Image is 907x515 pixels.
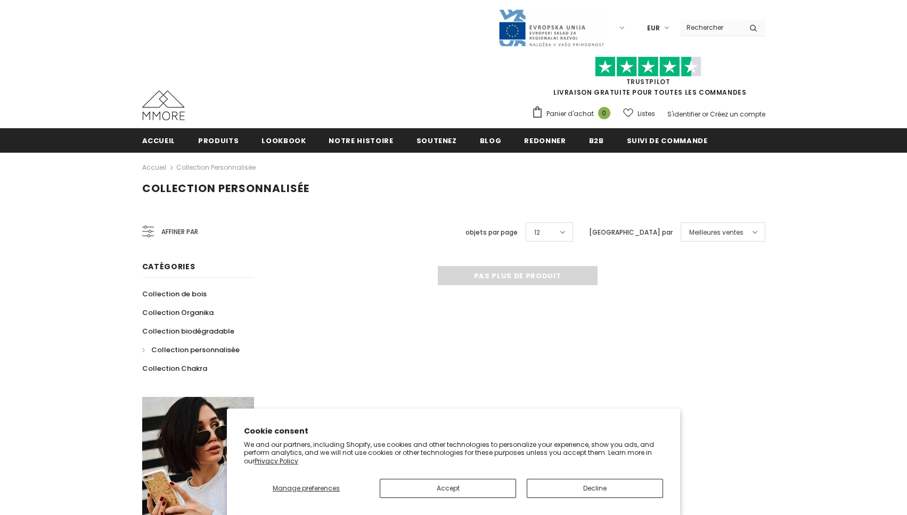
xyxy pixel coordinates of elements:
[627,128,708,152] a: Suivi de commande
[589,227,673,238] label: [GEOGRAPHIC_DATA] par
[534,227,540,238] span: 12
[598,107,610,119] span: 0
[142,363,207,373] span: Collection Chakra
[589,136,604,146] span: B2B
[176,163,256,172] a: Collection personnalisée
[142,303,214,322] a: Collection Organika
[480,128,502,152] a: Blog
[244,426,664,437] h2: Cookie consent
[262,128,306,152] a: Lookbook
[680,20,741,35] input: Search Site
[151,345,240,355] span: Collection personnalisée
[638,109,655,119] span: Listes
[255,456,298,466] a: Privacy Policy
[702,110,708,119] span: or
[142,136,176,146] span: Accueil
[161,226,198,238] span: Affiner par
[527,479,663,498] button: Decline
[142,261,195,272] span: Catégories
[380,479,516,498] button: Accept
[142,359,207,378] a: Collection Chakra
[142,322,234,340] a: Collection biodégradable
[532,106,616,122] a: Panier d'achat 0
[142,308,214,318] span: Collection Organika
[273,484,340,493] span: Manage preferences
[647,23,660,34] span: EUR
[244,479,369,498] button: Manage preferences
[480,136,502,146] span: Blog
[546,109,594,119] span: Panier d'achat
[498,23,604,32] a: Javni Razpis
[416,136,457,146] span: soutenez
[262,136,306,146] span: Lookbook
[667,110,700,119] a: S'identifier
[532,61,765,97] span: LIVRAISON GRATUITE POUR TOUTES LES COMMANDES
[524,136,566,146] span: Redonner
[416,128,457,152] a: soutenez
[142,340,240,359] a: Collection personnalisée
[626,77,671,86] a: TrustPilot
[142,128,176,152] a: Accueil
[142,326,234,336] span: Collection biodégradable
[142,181,309,196] span: Collection personnalisée
[142,161,166,174] a: Accueil
[198,128,239,152] a: Produits
[498,9,604,47] img: Javni Razpis
[689,227,743,238] span: Meilleures ventes
[465,227,518,238] label: objets par page
[524,128,566,152] a: Redonner
[198,136,239,146] span: Produits
[244,441,664,466] p: We and our partners, including Shopify, use cookies and other technologies to personalize your ex...
[142,285,207,303] a: Collection de bois
[329,136,393,146] span: Notre histoire
[329,128,393,152] a: Notre histoire
[589,128,604,152] a: B2B
[595,56,701,77] img: Faites confiance aux étoiles pilotes
[142,289,207,299] span: Collection de bois
[623,104,655,123] a: Listes
[142,90,185,120] img: Cas MMORE
[710,110,765,119] a: Créez un compte
[627,136,708,146] span: Suivi de commande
